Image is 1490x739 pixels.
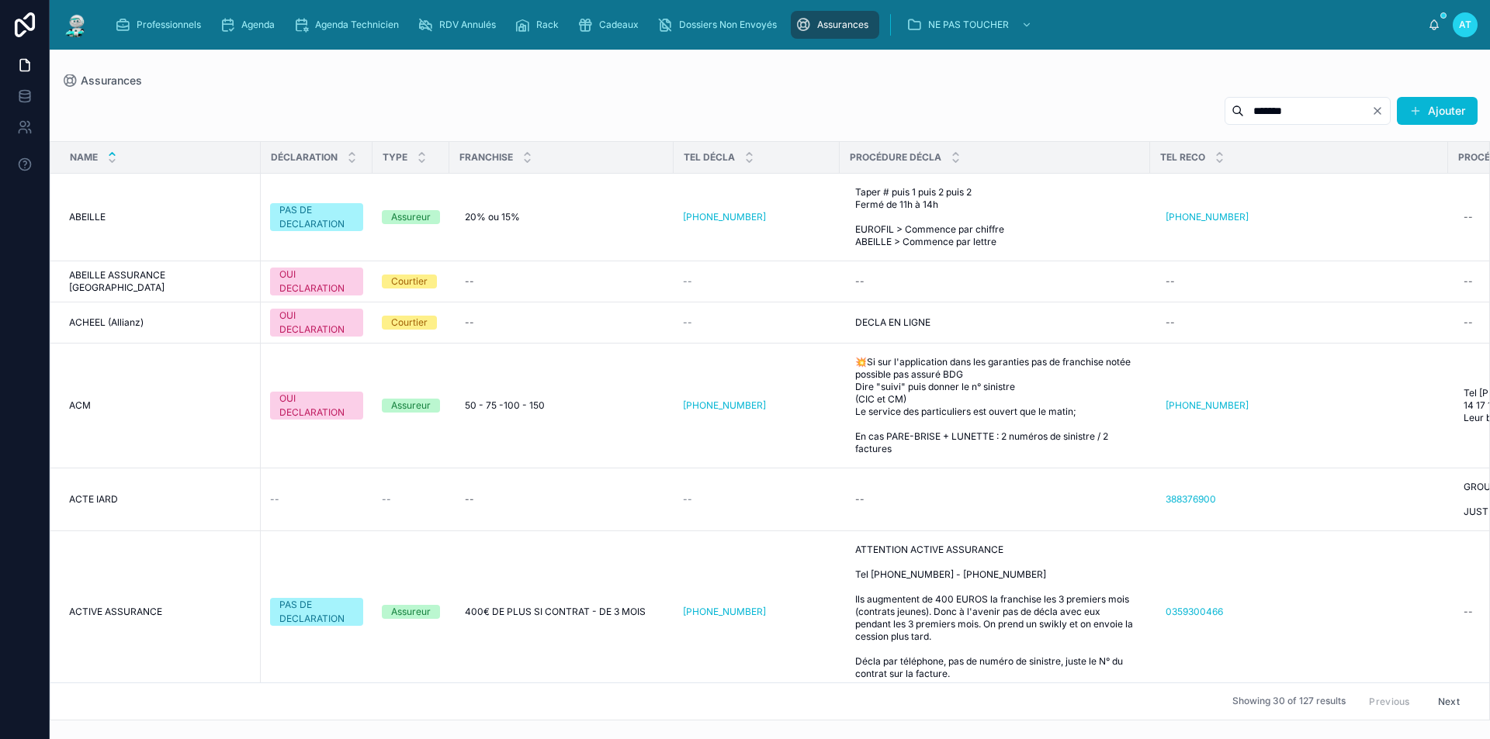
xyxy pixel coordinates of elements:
[1159,310,1439,335] a: --
[683,211,766,223] a: [PHONE_NUMBER]
[683,493,692,506] span: --
[683,606,766,618] a: [PHONE_NUMBER]
[465,399,545,412] span: 50 - 75 -100 - 150
[279,203,354,231] div: PAS DE DECLARATION
[270,268,363,295] a: OUI DECLARATION
[69,269,251,294] a: ABEILLE ASSURANCE [GEOGRAPHIC_DATA]
[270,598,363,626] a: PAS DE DECLARATION
[928,19,1009,31] span: NE PAS TOUCHER
[573,11,650,39] a: Cadeaux
[1166,399,1249,412] a: [PHONE_NUMBER]
[270,392,363,420] a: OUI DECLARATION
[1464,606,1473,618] div: --
[1159,205,1439,230] a: [PHONE_NUMBER]
[1166,275,1175,288] div: --
[817,19,868,31] span: Assurances
[383,151,407,164] span: TYPE
[465,316,474,329] div: --
[382,275,440,288] a: Courtier
[465,493,474,506] div: --
[679,19,777,31] span: Dossiers Non Envoyés
[69,606,251,618] a: ACTIVE ASSURANCE
[382,210,440,224] a: Assureur
[1166,316,1175,329] div: --
[849,269,1141,294] a: --
[137,19,201,31] span: Professionnels
[102,8,1428,42] div: scrollable content
[849,180,1141,254] a: Taper # puis 1 puis 2 puis 2 Fermé de 11h à 14h EUROFIL > Commence par chiffre ABEILLE > Commence...
[459,310,664,335] a: --
[391,210,431,224] div: Assureur
[382,493,440,506] a: --
[855,493,865,506] div: --
[391,316,428,330] div: Courtier
[413,11,507,39] a: RDV Annulés
[270,309,363,337] a: OUI DECLARATION
[270,493,363,506] a: --
[684,151,735,164] span: TEL DÉCLA
[536,19,559,31] span: Rack
[855,186,1135,248] span: Taper # puis 1 puis 2 puis 2 Fermé de 11h à 14h EUROFIL > Commence par chiffre ABEILLE > Commence...
[683,316,692,329] span: --
[1459,19,1471,31] span: AT
[391,275,428,288] div: Courtier
[1159,393,1439,418] a: [PHONE_NUMBER]
[849,537,1141,686] a: ATTENTION ACTIVE ASSURANCE Tel [PHONE_NUMBER] - [PHONE_NUMBER] Ils augmentent de 400 EUROS la fra...
[69,316,144,329] span: ACHEEL (Allianz)
[653,11,788,39] a: Dossiers Non Envoyés
[215,11,286,39] a: Agenda
[62,12,90,37] img: App logo
[69,606,162,618] span: ACTIVE ASSURANCE
[683,606,830,618] a: [PHONE_NUMBER]
[849,350,1141,461] a: 💥Si sur l'application dans les garanties pas de franchise notée possible pas assuré BDG Dire "sui...
[1397,97,1478,125] button: Ajouter
[683,493,830,506] a: --
[1160,151,1205,164] span: TEL RECO
[459,151,513,164] span: FRANCHISE
[465,606,646,618] span: 400€ DE PLUS SI CONTRAT - DE 3 MOIS
[1166,211,1249,223] a: [PHONE_NUMBER]
[270,493,279,506] span: --
[683,399,830,412] a: [PHONE_NUMBER]
[279,309,354,337] div: OUI DECLARATION
[279,392,354,420] div: OUI DECLARATION
[315,19,399,31] span: Agenda Technicien
[271,151,338,164] span: DÉCLARATION
[849,310,1141,335] a: DECLA EN LIGNE
[465,275,474,288] div: --
[1232,696,1346,708] span: Showing 30 of 127 results
[69,211,251,223] a: ABEILLE
[69,399,91,412] span: ACM
[69,493,118,506] span: ACTE IARD
[439,19,496,31] span: RDV Annulés
[1159,269,1439,294] a: --
[683,399,766,412] a: [PHONE_NUMBER]
[279,598,354,626] div: PAS DE DECLARATION
[459,269,664,294] a: --
[1464,211,1473,223] div: --
[465,211,520,223] span: 20% ou 15%
[289,11,410,39] a: Agenda Technicien
[81,73,142,88] span: Assurances
[855,356,1135,455] span: 💥Si sur l'application dans les garanties pas de franchise notée possible pas assuré BDG Dire "sui...
[1166,606,1223,618] a: 0359300466
[62,73,142,88] a: Assurances
[510,11,570,39] a: Rack
[69,211,106,223] span: ABEILLE
[850,151,941,164] span: PROCÉDURE DÉCLA
[683,211,830,223] a: [PHONE_NUMBER]
[1166,493,1216,506] a: 388376900
[791,11,879,39] a: Assurances
[241,19,275,31] span: Agenda
[1464,316,1473,329] div: --
[459,393,664,418] a: 50 - 75 -100 - 150
[855,316,930,329] span: DECLA EN LIGNE
[69,316,251,329] a: ACHEEL (Allianz)
[683,316,830,329] a: --
[599,19,639,31] span: Cadeaux
[382,605,440,619] a: Assureur
[70,151,98,164] span: Name
[382,316,440,330] a: Courtier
